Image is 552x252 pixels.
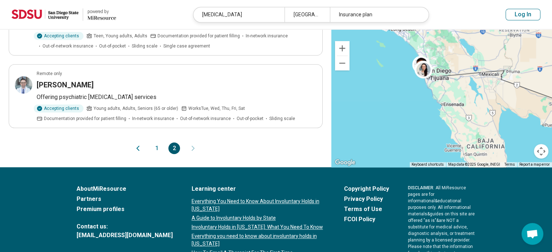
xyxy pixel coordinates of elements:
button: Zoom out [335,56,349,70]
span: Documentation provided for patient filling [44,115,126,122]
span: Map data ©2025 Google, INEGI [448,162,500,166]
a: Terms (opens in new tab) [504,162,515,166]
button: 1 [151,142,163,154]
div: [MEDICAL_DATA] [193,7,285,22]
span: Contact us: [77,222,173,231]
button: Log In [506,9,540,20]
span: In-network insurance [132,115,174,122]
span: Out-of-network insurance [42,43,93,49]
span: Documentation provided for patient filling [158,33,240,39]
img: San Diego State University [12,6,78,23]
a: Partners [77,195,173,203]
a: Terms of Use [344,205,389,214]
button: Previous page [134,142,142,154]
span: Works Tue, Wed, Thu, Fri, Sat [188,105,245,112]
img: Google [333,158,357,167]
div: [GEOGRAPHIC_DATA], [GEOGRAPHIC_DATA] [285,7,330,22]
a: Copyright Policy [344,185,389,193]
a: Privacy Policy [344,195,389,203]
button: 2 [168,142,180,154]
h3: [PERSON_NAME] [37,80,94,90]
span: Teen, Young adults, Adults [94,33,147,39]
span: Single case agreement [163,43,210,49]
a: [EMAIL_ADDRESS][DOMAIN_NAME] [77,231,173,240]
a: Everything you need to know about involuntary holds in [US_STATE] [192,232,325,248]
a: Involuntary Holds in [US_STATE]: What You Need To Know [192,223,325,231]
button: Map camera controls [534,144,548,158]
a: San Diego State Universitypowered by [12,6,116,23]
button: Zoom in [335,41,349,55]
span: Out-of-pocket [237,115,263,122]
a: Everything You Need to Know About Involuntary Holds in [US_STATE] [192,198,325,213]
a: Report a map error [519,162,550,166]
a: FCOI Policy [344,215,389,224]
a: A Guide to Involuntary Holds by State [192,214,325,222]
a: Open chat [522,223,543,245]
div: powered by [87,8,116,15]
span: Out-of-pocket [99,43,126,49]
span: Out-of-network insurance [180,115,231,122]
button: Keyboard shortcuts [412,162,444,167]
span: Young adults, Adults, Seniors (65 or older) [94,105,178,112]
a: Learning center [192,185,325,193]
div: Accepting clients [34,32,83,40]
p: Offering psychiatric [MEDICAL_DATA] services [37,93,316,102]
div: Accepting clients [34,104,83,112]
a: Open this area in Google Maps (opens a new window) [333,158,357,167]
a: Premium profiles [77,205,173,214]
a: AboutMiResource [77,185,173,193]
p: Remote only [37,70,62,77]
div: Insurance plan [330,7,421,22]
span: DISCLAIMER [408,185,433,190]
span: Sliding scale [269,115,295,122]
button: Next page [189,142,197,154]
span: In-network insurance [246,33,288,39]
span: Sliding scale [132,43,158,49]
